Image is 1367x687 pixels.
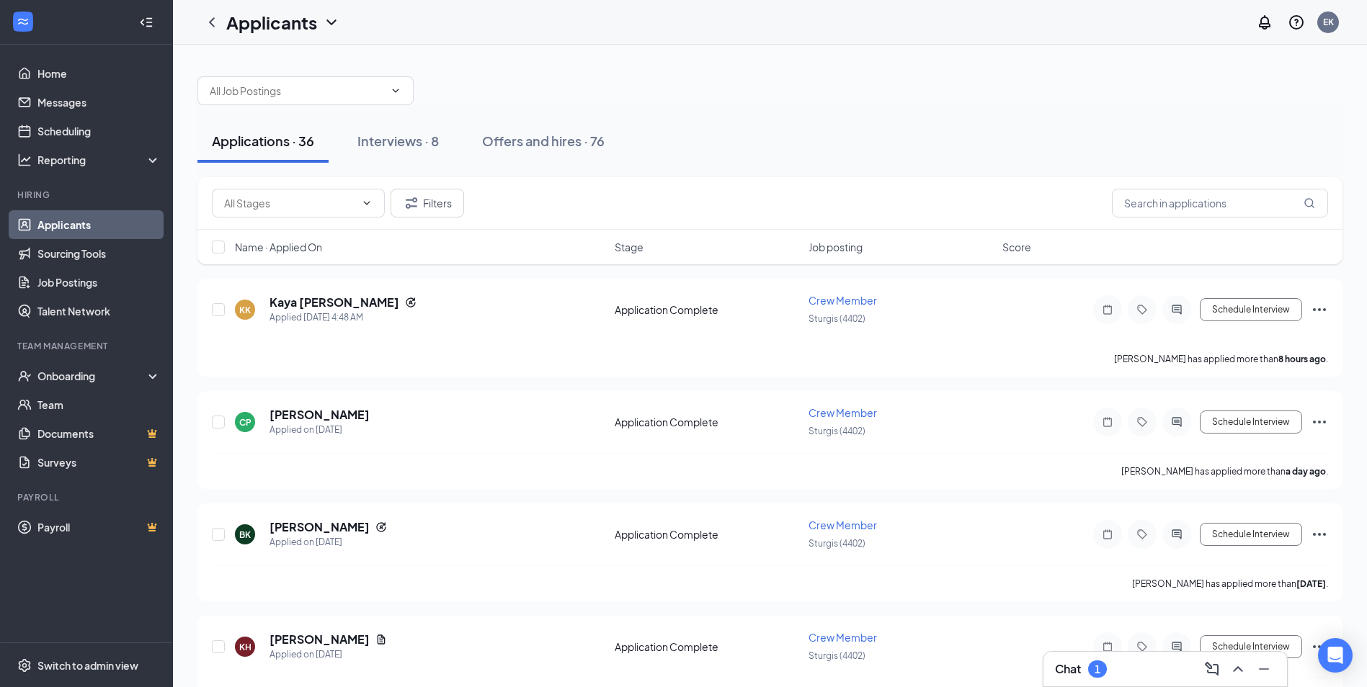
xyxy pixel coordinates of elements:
a: Applicants [37,210,161,239]
svg: ChevronUp [1229,660,1247,678]
div: Applied on [DATE] [270,535,387,549]
svg: ChevronDown [361,197,373,209]
div: Team Management [17,340,158,352]
div: Onboarding [37,369,148,383]
h5: [PERSON_NAME] [270,407,370,423]
button: Minimize [1252,657,1275,681]
svg: ComposeMessage [1203,660,1221,678]
div: Interviews · 8 [357,132,439,150]
svg: QuestionInfo [1288,14,1305,31]
a: Team [37,390,161,419]
svg: Reapply [405,297,417,308]
div: KK [239,304,251,316]
div: Application Complete [615,415,800,429]
a: Messages [37,88,161,117]
svg: Ellipses [1311,638,1328,655]
svg: ActiveChat [1168,416,1185,428]
svg: Ellipses [1311,301,1328,318]
div: Reporting [37,153,161,167]
a: Talent Network [37,297,161,325]
div: Applied on [DATE] [270,423,370,437]
svg: ChevronLeft [203,14,221,31]
svg: Tag [1134,641,1151,652]
svg: Ellipses [1311,526,1328,543]
span: Score [1002,240,1031,254]
h3: Chat [1055,661,1081,677]
div: 1 [1095,663,1100,675]
a: DocumentsCrown [37,419,161,448]
span: Crew Member [809,406,877,419]
svg: Collapse [139,15,153,30]
div: Applications · 36 [212,132,314,150]
div: Applied [DATE] 4:48 AM [270,310,417,325]
svg: WorkstreamLogo [16,14,30,29]
p: [PERSON_NAME] has applied more than . [1121,465,1328,477]
svg: Notifications [1256,14,1273,31]
svg: Note [1099,641,1116,652]
a: Home [37,59,161,88]
div: CP [239,416,251,428]
div: Hiring [17,189,158,201]
svg: Note [1099,304,1116,315]
b: a day ago [1286,466,1326,477]
button: ChevronUp [1226,657,1250,681]
svg: Note [1099,529,1116,540]
svg: Ellipses [1311,413,1328,431]
div: EK [1323,16,1334,28]
h5: [PERSON_NAME] [270,632,370,647]
span: Crew Member [809,294,877,307]
b: 8 hours ago [1278,354,1326,364]
span: Sturgis (4402) [809,426,865,436]
div: Open Intercom Messenger [1318,638,1353,673]
h5: [PERSON_NAME] [270,519,370,535]
svg: Note [1099,416,1116,428]
button: Filter Filters [391,189,464,217]
a: Scheduling [37,117,161,145]
div: BK [239,529,251,541]
span: Name · Applied On [235,240,322,254]
div: Application Complete [615,639,800,654]
svg: ActiveChat [1168,529,1185,540]
svg: Tag [1134,416,1151,428]
h5: Kaya [PERSON_NAME] [270,295,399,310]
div: Switch to admin view [37,658,138,673]
div: Applied on [DATE] [270,647,387,662]
svg: ChevronDown [323,14,340,31]
svg: Filter [403,194,420,212]
svg: UserCheck [17,369,32,383]
p: [PERSON_NAME] has applied more than . [1132,578,1328,590]
div: Offers and hires · 76 [482,132,605,150]
svg: Tag [1134,529,1151,540]
div: Application Complete [615,527,800,542]
a: Job Postings [37,268,161,297]
svg: ActiveChat [1168,304,1185,315]
svg: ActiveChat [1168,641,1185,652]
button: Schedule Interview [1200,410,1302,434]
svg: Minimize [1255,660,1273,678]
a: PayrollCrown [37,513,161,542]
b: [DATE] [1296,578,1326,589]
button: Schedule Interview [1200,635,1302,658]
div: KH [239,641,251,653]
svg: Analysis [17,153,32,167]
p: [PERSON_NAME] has applied more than . [1114,353,1328,365]
svg: Tag [1134,304,1151,315]
span: Sturgis (4402) [809,538,865,549]
svg: Reapply [375,521,387,533]
button: Schedule Interview [1200,298,1302,321]
div: Payroll [17,491,158,503]
span: Crew Member [809,631,877,644]
svg: MagnifyingGlass [1304,197,1315,209]
h1: Applicants [226,10,317,35]
button: ComposeMessage [1201,657,1224,681]
div: Application Complete [615,302,800,317]
a: Sourcing Tools [37,239,161,268]
a: SurveysCrown [37,448,161,477]
span: Job posting [809,240,863,254]
input: All Stages [224,195,355,211]
span: Sturgis (4402) [809,650,865,661]
span: Crew Member [809,518,877,531]
input: All Job Postings [210,83,384,99]
input: Search in applications [1112,189,1328,217]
